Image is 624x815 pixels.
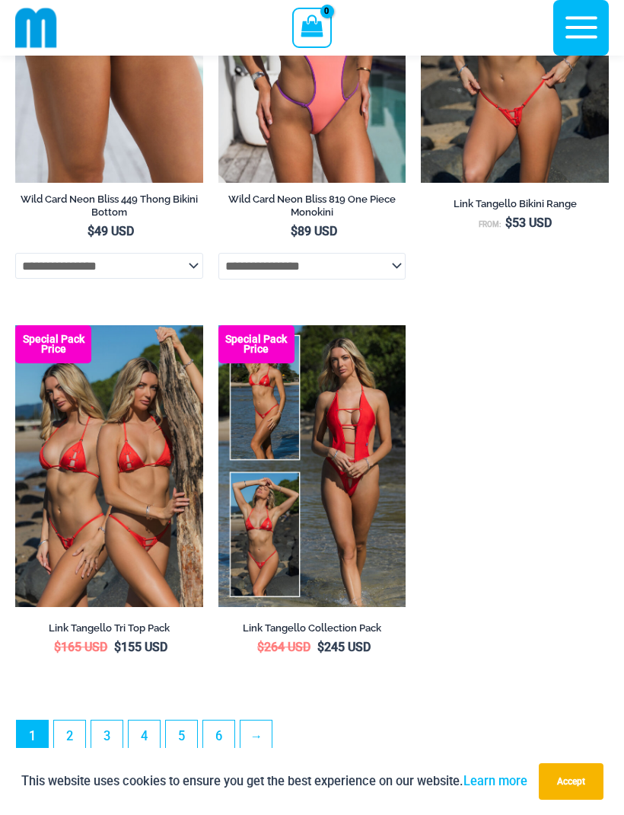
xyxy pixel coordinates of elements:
span: From: [479,220,501,229]
bdi: 155 USD [114,640,167,654]
span: $ [291,224,298,238]
a: Wild Card Neon Bliss 449 Thong Bikini Bottom [15,193,203,224]
a: Link Tangello Bikini Range [421,197,609,216]
a: Link Tangello Tri Top Pack [15,622,203,640]
h2: Wild Card Neon Bliss 449 Thong Bikini Bottom [15,193,203,219]
span: $ [88,224,94,238]
a: View Shopping Cart, empty [292,8,331,47]
nav: Product Pagination [15,720,609,760]
bdi: 245 USD [317,640,371,654]
b: Special Pack Price [15,334,91,354]
bdi: 165 USD [54,640,107,654]
h2: Link Tangello Tri Top Pack [15,622,203,634]
h2: Link Tangello Collection Pack [218,622,406,634]
img: Collection Pack [218,325,406,607]
bdi: 89 USD [291,224,337,238]
span: $ [317,640,324,654]
a: Page 3 [91,721,123,752]
a: → [240,721,272,752]
h2: Wild Card Neon Bliss 819 One Piece Monokini [218,193,406,219]
a: Learn more [463,774,527,788]
button: Accept [539,763,603,800]
span: Page 1 [17,721,48,752]
p: This website uses cookies to ensure you get the best experience on our website. [21,771,527,791]
span: $ [54,640,61,654]
bdi: 264 USD [257,640,310,654]
a: Page 4 [129,721,160,752]
a: Page 6 [203,721,234,752]
bdi: 53 USD [505,216,552,230]
a: Wild Card Neon Bliss 819 One Piece Monokini [218,193,406,224]
h2: Link Tangello Bikini Range [421,197,609,210]
img: Bikini Pack [15,325,203,607]
a: Page 2 [54,721,85,752]
span: $ [114,640,121,654]
a: Page 5 [166,721,197,752]
a: Link Tangello Collection Pack [218,622,406,640]
span: $ [505,216,512,230]
img: cropped mm emblem [15,7,57,49]
span: $ [257,640,264,654]
a: Bikini Pack Bikini Pack BBikini Pack B [15,325,203,607]
b: Special Pack Price [218,334,294,354]
bdi: 49 USD [88,224,134,238]
a: Collection Pack Collection Pack BCollection Pack B [218,325,406,607]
